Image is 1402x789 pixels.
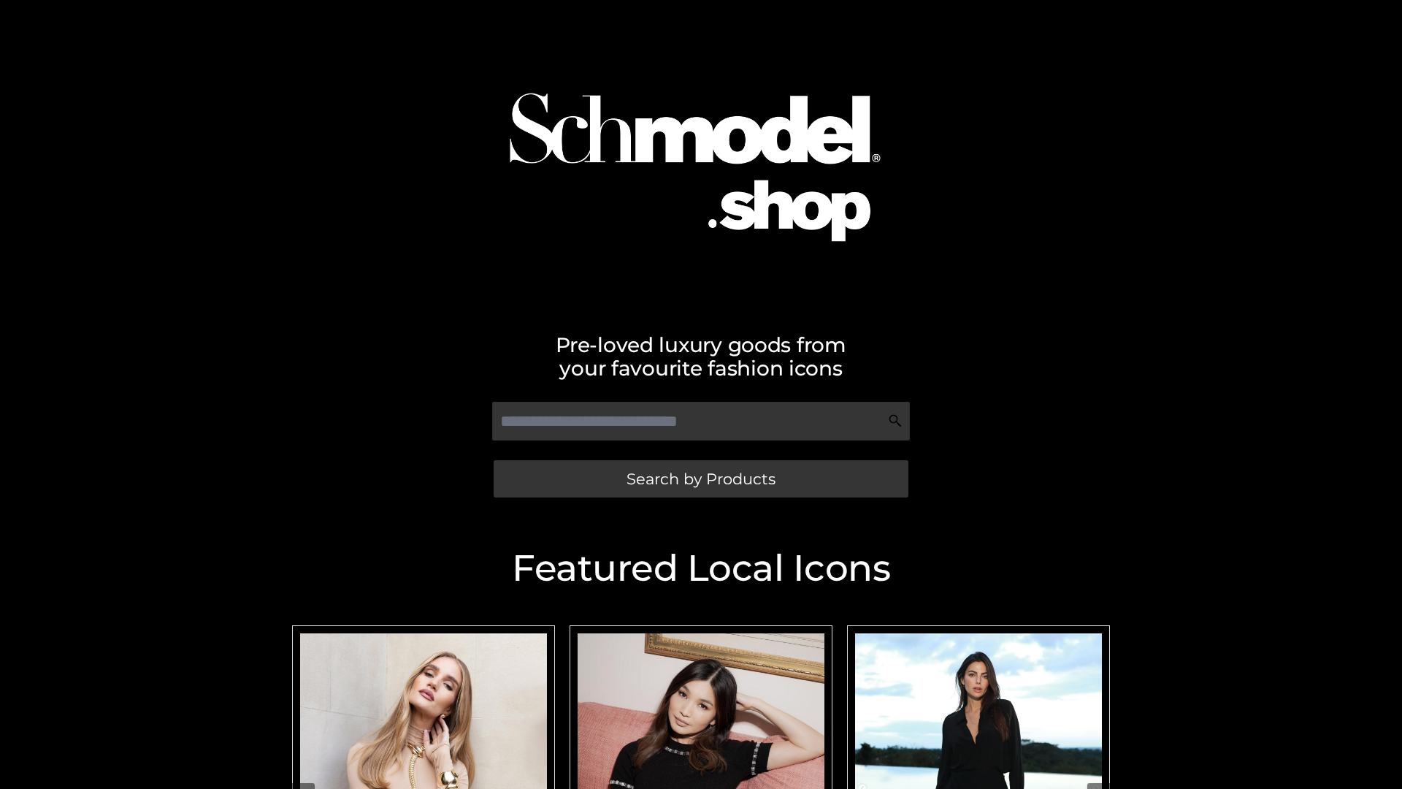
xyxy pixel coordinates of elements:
span: Search by Products [627,471,775,487]
h2: Pre-loved luxury goods from your favourite fashion icons [285,333,1117,380]
h2: Featured Local Icons​ [285,550,1117,587]
img: Search Icon [888,413,903,428]
a: Search by Products [494,460,908,498]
